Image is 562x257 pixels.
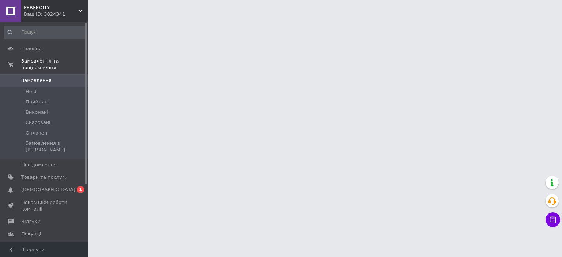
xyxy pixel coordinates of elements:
[21,199,68,212] span: Показники роботи компанії
[26,88,36,95] span: Нові
[26,140,86,153] span: Замовлення з [PERSON_NAME]
[26,119,50,126] span: Скасовані
[21,218,40,225] span: Відгуки
[24,11,88,18] div: Ваш ID: 3024341
[24,4,79,11] span: PERFECTLY
[21,58,88,71] span: Замовлення та повідомлення
[546,212,560,227] button: Чат з покупцем
[21,231,41,237] span: Покупці
[77,186,84,193] span: 1
[26,99,48,105] span: Прийняті
[4,26,86,39] input: Пошук
[21,45,42,52] span: Головна
[21,162,57,168] span: Повідомлення
[26,130,49,136] span: Оплачені
[21,174,68,181] span: Товари та послуги
[21,77,52,84] span: Замовлення
[21,186,75,193] span: [DEMOGRAPHIC_DATA]
[26,109,48,116] span: Виконані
